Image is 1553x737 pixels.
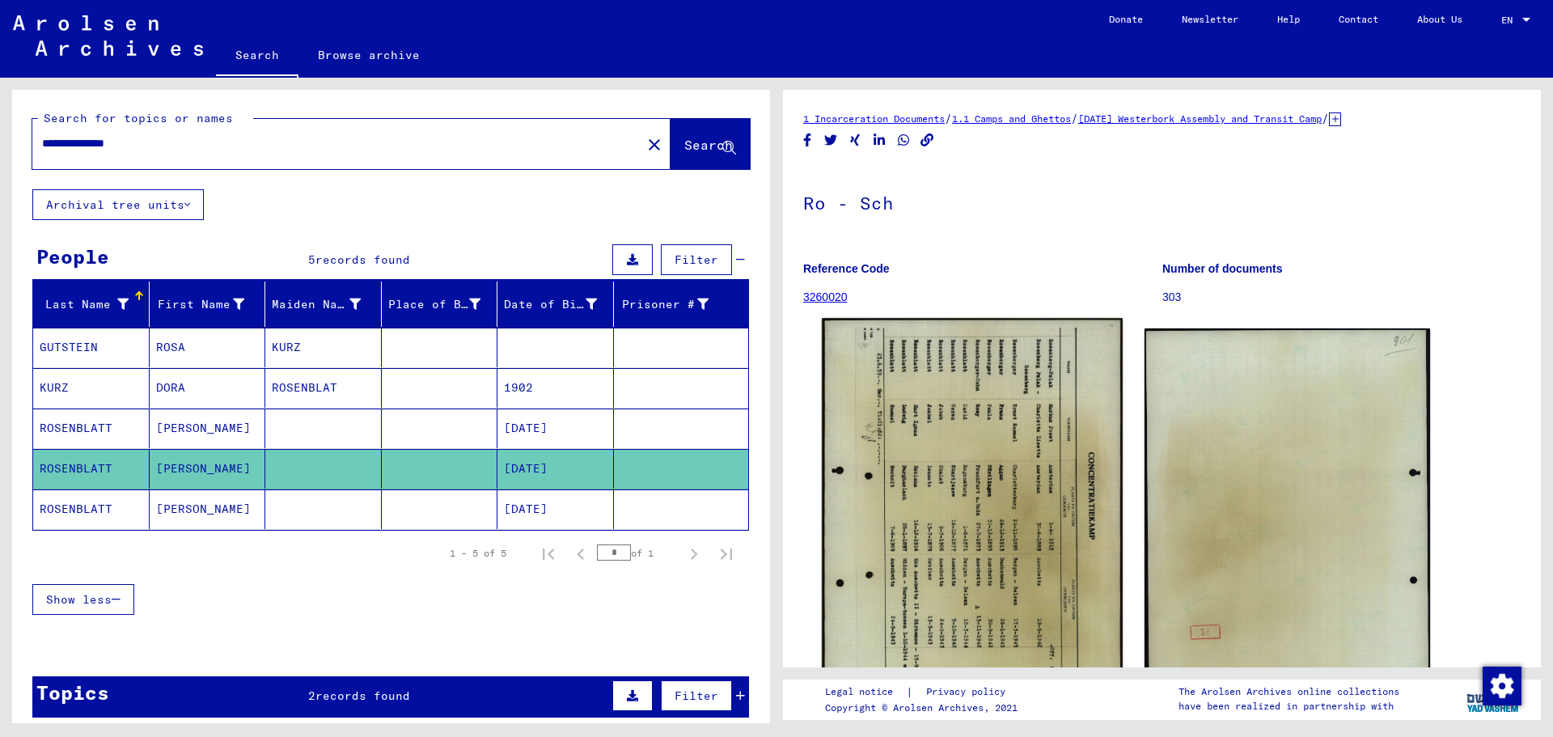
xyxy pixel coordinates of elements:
img: yv_logo.png [1463,679,1524,719]
mat-header-cell: Place of Birth [382,282,498,327]
span: records found [315,252,410,267]
a: 3260020 [803,290,848,303]
button: Previous page [565,537,597,570]
mat-label: Search for topics or names [44,111,233,125]
mat-header-cell: First Name [150,282,266,327]
p: The Arolsen Archives online collections [1179,684,1399,699]
div: 1 – 5 of 5 [450,546,506,561]
mat-icon: close [645,135,664,155]
span: Filter [675,688,718,703]
a: Search [216,36,298,78]
div: Last Name [40,291,149,317]
mat-cell: [DATE] [497,449,614,489]
div: Prisoner # [620,291,730,317]
span: 5 [308,252,315,267]
mat-cell: ROSA [150,328,266,367]
mat-cell: ROSENBLATT [33,449,150,489]
b: Number of documents [1162,262,1283,275]
button: Share on Facebook [799,130,816,150]
button: Filter [661,244,732,275]
mat-cell: ROSENBLAT [265,368,382,408]
mat-header-cell: Last Name [33,282,150,327]
div: People [36,242,109,271]
button: First page [532,537,565,570]
mat-cell: GUTSTEIN [33,328,150,367]
div: of 1 [597,545,678,561]
mat-cell: KURZ [265,328,382,367]
div: Topics [36,678,109,707]
a: Privacy policy [913,684,1025,701]
button: Archival tree units [32,189,204,220]
button: Share on WhatsApp [895,130,912,150]
mat-cell: [DATE] [497,409,614,448]
div: First Name [156,296,245,313]
mat-cell: 1902 [497,368,614,408]
button: Copy link [919,130,936,150]
button: Search [671,119,750,169]
p: have been realized in partnership with [1179,699,1399,714]
span: / [945,111,952,125]
div: Last Name [40,296,129,313]
a: [DATE] Westerbork Assembly and Transit Camp [1078,112,1322,125]
span: EN [1501,15,1519,26]
a: 1 Incarceration Documents [803,112,945,125]
div: Date of Birth [504,296,597,313]
img: 002.jpg [1145,328,1431,726]
button: Share on LinkedIn [871,130,888,150]
span: / [1071,111,1078,125]
mat-cell: [PERSON_NAME] [150,449,266,489]
mat-header-cell: Maiden Name [265,282,382,327]
mat-cell: ROSENBLATT [33,409,150,448]
mat-header-cell: Prisoner # [614,282,749,327]
span: Show less [46,592,112,607]
span: Search [684,137,733,153]
button: Show less [32,584,134,615]
mat-header-cell: Date of Birth [497,282,614,327]
div: Change consent [1482,666,1521,705]
p: 303 [1162,289,1521,306]
span: Filter [675,252,718,267]
img: Arolsen_neg.svg [13,15,203,56]
mat-cell: ROSENBLATT [33,489,150,529]
div: Place of Birth [388,296,481,313]
button: Share on Xing [847,130,864,150]
img: Change consent [1483,667,1521,705]
button: Last page [710,537,743,570]
div: Date of Birth [504,291,617,317]
h1: Ro - Sch [803,166,1521,237]
span: records found [315,688,410,703]
mat-cell: [PERSON_NAME] [150,409,266,448]
div: Maiden Name [272,291,381,317]
div: Place of Birth [388,291,501,317]
div: First Name [156,291,265,317]
span: / [1322,111,1329,125]
b: Reference Code [803,262,890,275]
span: 2 [308,688,315,703]
a: Browse archive [298,36,439,74]
div: Maiden Name [272,296,361,313]
a: Legal notice [825,684,906,701]
div: | [825,684,1025,701]
mat-cell: [PERSON_NAME] [150,489,266,529]
button: Clear [638,128,671,160]
button: Next page [678,537,710,570]
mat-cell: KURZ [33,368,150,408]
p: Copyright © Arolsen Archives, 2021 [825,701,1025,715]
mat-cell: DORA [150,368,266,408]
mat-cell: [DATE] [497,489,614,529]
button: Share on Twitter [823,130,840,150]
a: 1.1 Camps and Ghettos [952,112,1071,125]
button: Filter [661,680,732,711]
div: Prisoner # [620,296,709,313]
